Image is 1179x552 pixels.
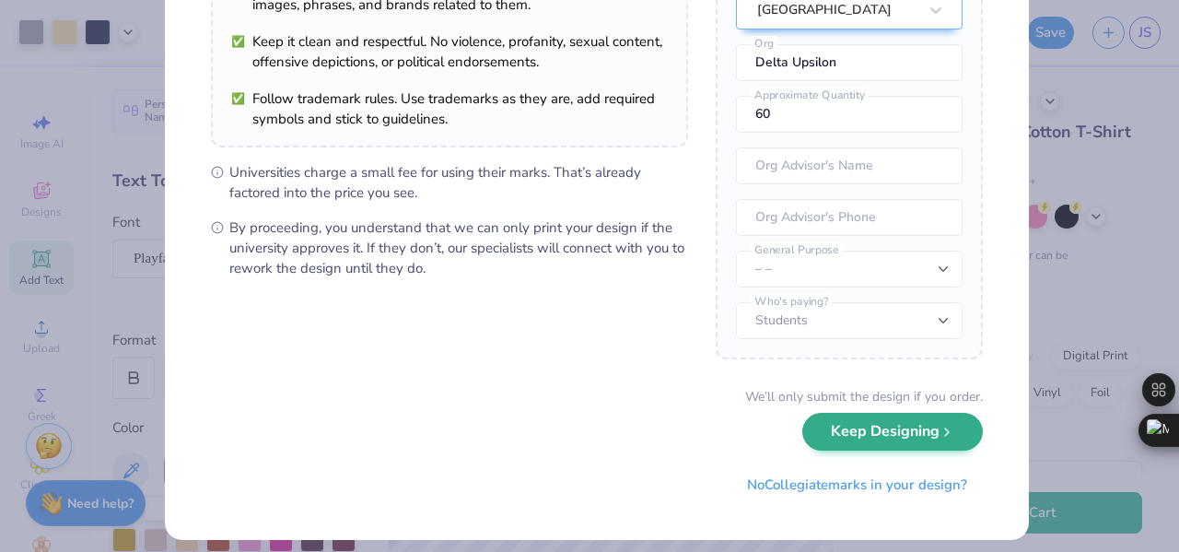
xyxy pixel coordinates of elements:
button: Keep Designing [802,413,983,451]
input: Approximate Quantity [736,96,963,133]
input: Org Advisor's Phone [736,199,963,236]
input: Org [736,44,963,81]
li: Keep it clean and respectful. No violence, profanity, sexual content, offensive depictions, or po... [231,31,668,72]
span: Universities charge a small fee for using their marks. That’s already factored into the price you... [229,162,688,203]
button: NoCollegiatemarks in your design? [731,466,983,504]
div: We’ll only submit the design if you order. [745,387,983,406]
span: By proceeding, you understand that we can only print your design if the university approves it. I... [229,217,688,278]
li: Follow trademark rules. Use trademarks as they are, add required symbols and stick to guidelines. [231,88,668,129]
input: Org Advisor's Name [736,147,963,184]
